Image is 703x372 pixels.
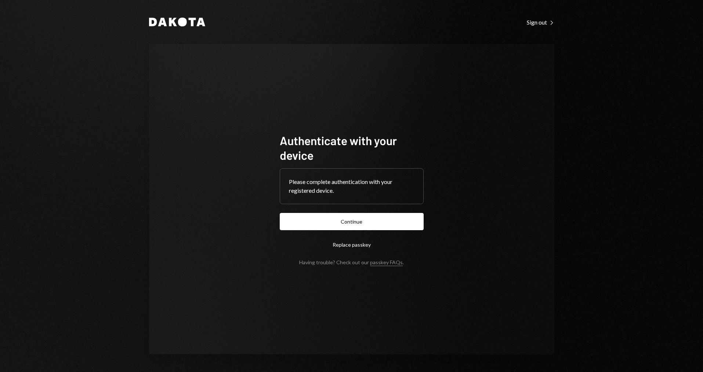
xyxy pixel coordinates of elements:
h1: Authenticate with your device [280,133,424,162]
a: Sign out [527,18,554,26]
a: passkey FAQs [370,259,403,266]
div: Please complete authentication with your registered device. [289,177,414,195]
button: Continue [280,213,424,230]
button: Replace passkey [280,236,424,253]
div: Having trouble? Check out our . [299,259,404,265]
div: Sign out [527,19,554,26]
